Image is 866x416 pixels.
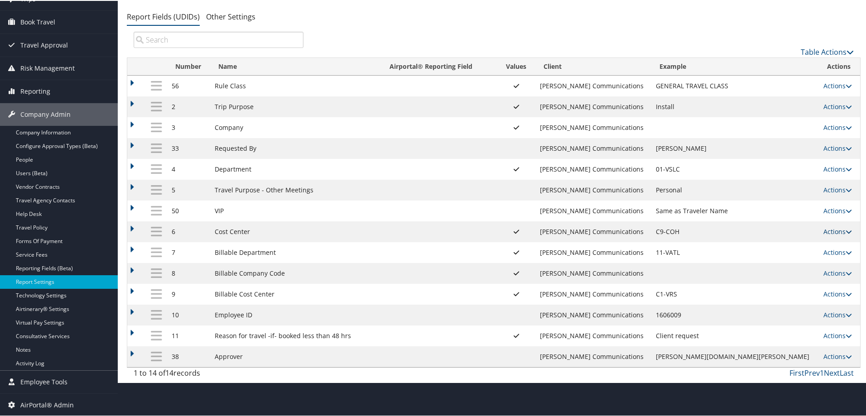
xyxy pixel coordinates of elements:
a: Report Fields (UDIDs) [127,11,200,21]
td: GENERAL TRAVEL CLASS [651,75,819,96]
a: Next [824,367,840,377]
a: First [789,367,804,377]
input: Search [134,31,303,47]
td: 6 [167,220,211,241]
a: 1 [820,367,824,377]
td: Requested By [210,137,381,158]
td: [PERSON_NAME] Communications [535,200,652,220]
td: 11-VATL [651,241,819,262]
a: Actions [823,164,852,172]
td: Billable Department [210,241,381,262]
a: Actions [823,330,852,339]
td: C9-COH [651,220,819,241]
td: 50 [167,200,211,220]
a: Actions [823,206,852,214]
td: 4 [167,158,211,179]
td: Billable Cost Center [210,283,381,304]
span: Book Travel [20,10,55,33]
td: [PERSON_NAME] [651,137,819,158]
td: [PERSON_NAME] Communications [535,241,652,262]
span: 14 [165,367,173,377]
th: Name [210,57,381,75]
span: Travel Approval [20,33,68,56]
th: Example [651,57,819,75]
td: 7 [167,241,211,262]
td: C1-VRS [651,283,819,304]
td: 2 [167,96,211,116]
a: Actions [823,81,852,89]
td: [PERSON_NAME] Communications [535,158,652,179]
td: 56 [167,75,211,96]
span: AirPortal® Admin [20,393,74,416]
td: 9 [167,283,211,304]
td: Billable Company Code [210,262,381,283]
td: [PERSON_NAME][DOMAIN_NAME][PERSON_NAME] [651,345,819,366]
th: Airportal&reg; Reporting Field [381,57,498,75]
td: Same as Traveler Name [651,200,819,220]
span: Company Admin [20,102,71,125]
a: Actions [823,185,852,193]
a: Actions [823,247,852,256]
div: 1 to 14 of records [134,367,303,382]
td: Department [210,158,381,179]
span: Employee Tools [20,370,67,392]
td: [PERSON_NAME] Communications [535,283,652,304]
td: [PERSON_NAME] Communications [535,304,652,325]
td: 5 [167,179,211,200]
td: Trip Purpose [210,96,381,116]
td: [PERSON_NAME] Communications [535,75,652,96]
td: 11 [167,325,211,345]
td: Company [210,116,381,137]
a: Actions [823,122,852,131]
td: 38 [167,345,211,366]
a: Table Actions [801,46,854,56]
a: Actions [823,101,852,110]
th: Client [535,57,652,75]
td: [PERSON_NAME] Communications [535,96,652,116]
td: [PERSON_NAME] Communications [535,116,652,137]
th: : activate to sort column descending [146,57,167,75]
td: Employee ID [210,304,381,325]
td: 1606009 [651,304,819,325]
th: Actions [819,57,860,75]
td: 8 [167,262,211,283]
td: [PERSON_NAME] Communications [535,325,652,345]
a: Actions [823,310,852,318]
td: 01-VSLC [651,158,819,179]
td: 3 [167,116,211,137]
td: Reason for travel -if- booked less than 48 hrs [210,325,381,345]
td: Personal [651,179,819,200]
td: Approver [210,345,381,366]
a: Actions [823,289,852,297]
th: Values [497,57,535,75]
td: Rule Class [210,75,381,96]
a: Actions [823,143,852,152]
a: Prev [804,367,820,377]
td: [PERSON_NAME] Communications [535,345,652,366]
td: [PERSON_NAME] Communications [535,137,652,158]
td: 10 [167,304,211,325]
a: Other Settings [206,11,255,21]
td: Cost Center [210,220,381,241]
td: 33 [167,137,211,158]
span: Risk Management [20,56,75,79]
td: [PERSON_NAME] Communications [535,179,652,200]
td: [PERSON_NAME] Communications [535,220,652,241]
td: Install [651,96,819,116]
td: [PERSON_NAME] Communications [535,262,652,283]
a: Last [840,367,854,377]
a: Actions [823,226,852,235]
span: Reporting [20,79,50,102]
td: VIP [210,200,381,220]
td: Travel Purpose - Other Meetings [210,179,381,200]
td: Client request [651,325,819,345]
a: Actions [823,268,852,277]
th: Number [167,57,211,75]
a: Actions [823,351,852,360]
